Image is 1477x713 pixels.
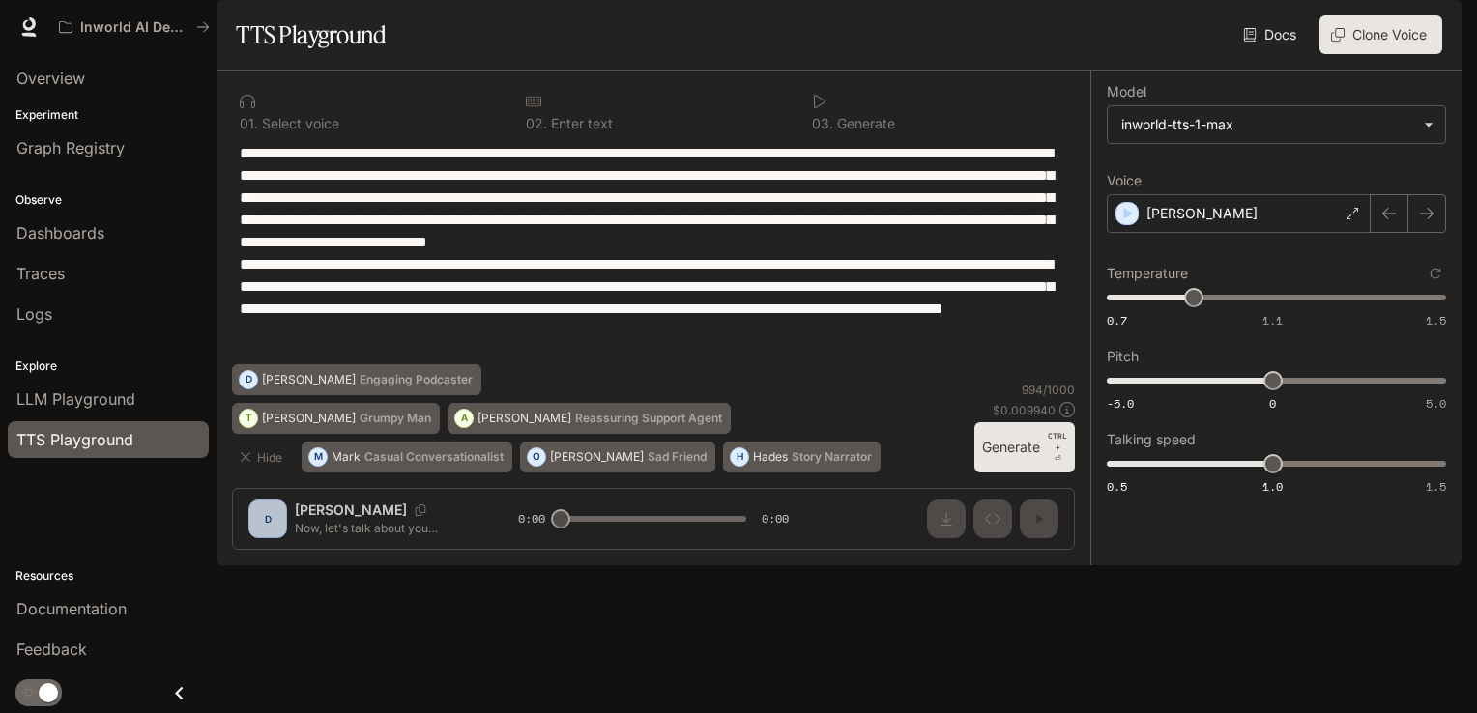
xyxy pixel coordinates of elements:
[232,364,481,395] button: D[PERSON_NAME]Engaging Podcaster
[232,442,294,472] button: Hide
[526,117,547,130] p: 0 2 .
[1048,430,1067,465] p: ⏎
[731,442,748,472] div: H
[550,451,644,463] p: [PERSON_NAME]
[1121,115,1414,134] div: inworld-tts-1-max
[1239,15,1304,54] a: Docs
[1107,312,1127,328] span: 0.7
[1107,395,1134,412] span: -5.0
[478,413,571,424] p: [PERSON_NAME]
[528,442,545,472] div: O
[1426,478,1446,495] span: 1.5
[1107,85,1146,99] p: Model
[974,422,1075,472] button: GenerateCTRL +⏎
[360,374,473,385] p: Engaging Podcaster
[1425,263,1446,284] button: Reset to default
[1262,478,1283,495] span: 1.0
[1048,430,1067,453] p: CTRL +
[240,403,257,434] div: T
[1108,106,1445,143] div: inworld-tts-1-max
[812,117,833,130] p: 0 3 .
[232,403,440,434] button: T[PERSON_NAME]Grumpy Man
[50,8,218,46] button: All workspaces
[258,117,339,130] p: Select voice
[80,19,188,36] p: Inworld AI Demos
[448,403,731,434] button: A[PERSON_NAME]Reassuring Support Agent
[240,364,257,395] div: D
[364,451,504,463] p: Casual Conversationalist
[723,442,881,472] button: HHadesStory Narrator
[1262,312,1283,328] span: 1.1
[1107,267,1188,280] p: Temperature
[360,413,431,424] p: Grumpy Man
[1107,350,1139,363] p: Pitch
[262,374,356,385] p: [PERSON_NAME]
[455,403,473,434] div: A
[1319,15,1442,54] button: Clone Voice
[833,117,895,130] p: Generate
[792,451,872,463] p: Story Narrator
[1107,174,1142,187] p: Voice
[332,451,361,463] p: Mark
[236,15,386,54] h1: TTS Playground
[1269,395,1276,412] span: 0
[1426,312,1446,328] span: 1.5
[547,117,613,130] p: Enter text
[575,413,722,424] p: Reassuring Support Agent
[1146,204,1258,223] p: [PERSON_NAME]
[309,442,327,472] div: M
[240,117,258,130] p: 0 1 .
[1107,433,1196,446] p: Talking speed
[520,442,715,472] button: O[PERSON_NAME]Sad Friend
[302,442,512,472] button: MMarkCasual Conversationalist
[1426,395,1446,412] span: 5.0
[648,451,707,463] p: Sad Friend
[753,451,788,463] p: Hades
[262,413,356,424] p: [PERSON_NAME]
[1107,478,1127,495] span: 0.5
